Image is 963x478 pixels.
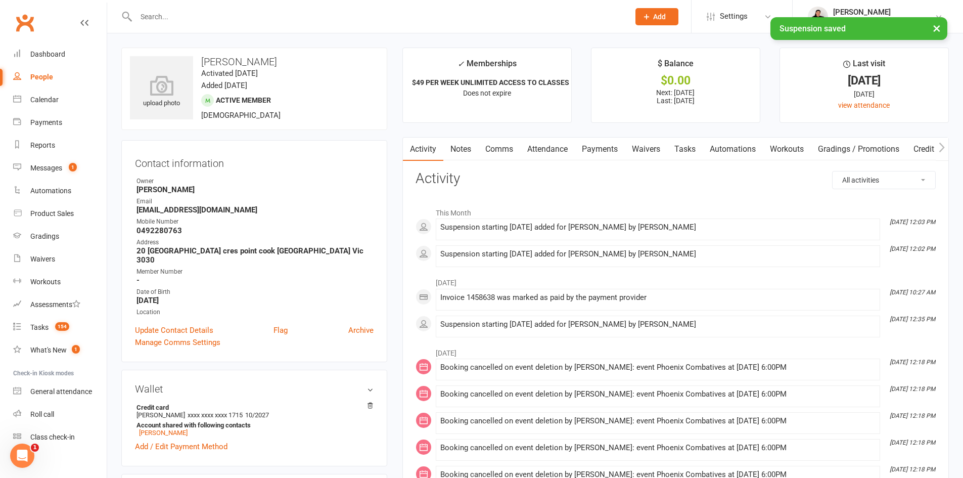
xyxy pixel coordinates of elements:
a: Product Sales [13,202,107,225]
div: Mobile Number [136,217,374,227]
strong: Account shared with following contacts [136,421,369,429]
li: [PERSON_NAME] [135,402,374,438]
a: Gradings / Promotions [811,138,906,161]
strong: [PERSON_NAME] [136,185,374,194]
div: Suspension starting [DATE] added for [PERSON_NAME] by [PERSON_NAME] [440,320,876,329]
a: Messages 1 [13,157,107,180]
div: Product Sales [30,209,74,218]
a: Manage Comms Settings [135,336,220,349]
i: ✓ [457,59,464,69]
div: [DATE] [789,75,939,86]
a: Add / Edit Payment Method [135,441,227,453]
div: Gradings [30,232,59,240]
strong: - [136,276,374,285]
span: 10/2027 [245,411,269,419]
a: Automations [13,180,107,202]
time: Added [DATE] [201,81,247,90]
div: People [30,73,53,81]
div: Calendar [30,96,59,104]
div: Last visit [843,57,885,75]
h3: Contact information [135,154,374,169]
i: [DATE] 12:18 PM [890,385,935,393]
div: Date of Birth [136,287,374,297]
a: Tasks 154 [13,316,107,339]
strong: 0492280763 [136,226,374,235]
span: Does not expire [463,89,511,97]
time: Activated [DATE] [201,69,258,78]
iframe: Intercom live chat [10,444,34,468]
div: Suspension starting [DATE] added for [PERSON_NAME] by [PERSON_NAME] [440,250,876,258]
a: Automations [703,138,763,161]
i: [DATE] 12:02 PM [890,245,935,252]
a: Waivers [13,248,107,271]
a: Activity [403,138,443,161]
span: 154 [55,322,69,331]
div: Class check-in [30,433,75,441]
div: [DATE] [789,89,939,100]
div: upload photo [130,75,193,109]
div: Messages [30,164,62,172]
a: [PERSON_NAME] [139,429,188,437]
strong: $49 PER WEEK UNLIMITED ACCESS TO CLASSES [412,78,569,86]
strong: [EMAIL_ADDRESS][DOMAIN_NAME] [136,205,374,214]
div: Invoice 1458638 was marked as paid by the payment provider [440,293,876,302]
span: Add [653,13,666,21]
button: × [928,17,946,39]
div: [PERSON_NAME] [833,8,935,17]
div: Waivers [30,255,55,263]
a: Gradings [13,225,107,248]
a: Workouts [13,271,107,293]
input: Search... [133,10,622,24]
span: [DEMOGRAPHIC_DATA] [201,111,281,120]
div: Member Number [136,267,374,277]
span: 1 [31,444,39,452]
li: This Month [416,202,936,219]
button: Add [635,8,678,25]
strong: Credit card [136,404,369,411]
a: Payments [575,138,625,161]
strong: 20 [GEOGRAPHIC_DATA] cres point cook [GEOGRAPHIC_DATA] Vic 3030 [136,246,374,265]
a: Roll call [13,403,107,426]
span: 1 [72,345,80,354]
div: Booking cancelled on event deletion by [PERSON_NAME]: event Phoenix Combatives at [DATE] 6:00PM [440,417,876,425]
a: Clubworx [12,10,37,35]
a: Waivers [625,138,667,161]
a: Archive [348,324,374,336]
a: Notes [443,138,478,161]
i: [DATE] 12:18 PM [890,412,935,419]
span: Active member [216,96,271,104]
i: [DATE] 12:03 PM [890,219,935,226]
a: Comms [478,138,520,161]
h3: Wallet [135,383,374,395]
div: $0.00 [601,75,751,86]
h3: Activity [416,171,936,187]
span: xxxx xxxx xxxx 1715 [188,411,243,419]
img: thumb_image1630818763.png [808,7,828,27]
div: Address [136,238,374,247]
div: Location [136,308,374,317]
a: Update Contact Details [135,324,213,336]
strong: [DATE] [136,296,374,305]
h3: [PERSON_NAME] [130,56,379,67]
a: Tasks [667,138,703,161]
div: Memberships [457,57,517,76]
a: What's New1 [13,339,107,362]
i: [DATE] 12:18 PM [890,359,935,366]
div: What's New [30,346,67,354]
div: Automations [30,187,71,195]
a: People [13,66,107,89]
div: Booking cancelled on event deletion by [PERSON_NAME]: event Phoenix Combatives at [DATE] 6:00PM [440,363,876,372]
a: view attendance [838,101,890,109]
a: Workouts [763,138,811,161]
a: Attendance [520,138,575,161]
div: Email [136,197,374,206]
div: Suspension saved [770,17,947,40]
a: Reports [13,134,107,157]
span: Settings [720,5,748,28]
div: General attendance [30,387,92,396]
div: $ Balance [658,57,694,75]
div: Workouts [30,278,61,286]
li: [DATE] [416,272,936,288]
a: Dashboard [13,43,107,66]
a: Calendar [13,89,107,111]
